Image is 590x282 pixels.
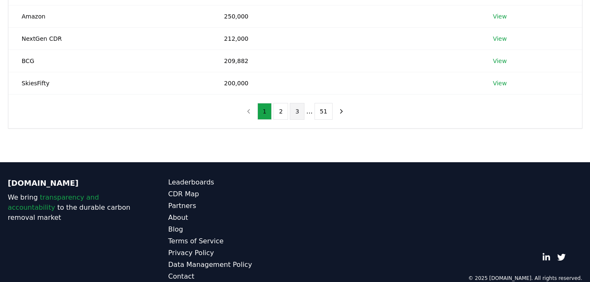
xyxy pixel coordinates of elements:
[542,253,551,261] a: LinkedIn
[290,103,304,120] button: 3
[306,106,312,116] li: ...
[168,248,295,258] a: Privacy Policy
[168,201,295,211] a: Partners
[168,260,295,270] a: Data Management Policy
[8,72,211,94] td: SkiesFifty
[315,103,333,120] button: 51
[211,50,480,72] td: 209,882
[8,177,135,189] p: [DOMAIN_NAME]
[493,57,507,65] a: View
[168,224,295,235] a: Blog
[168,177,295,187] a: Leaderboards
[8,192,135,223] p: We bring to the durable carbon removal market
[168,236,295,246] a: Terms of Service
[493,34,507,43] a: View
[493,79,507,87] a: View
[168,213,295,223] a: About
[168,271,295,282] a: Contact
[211,72,480,94] td: 200,000
[211,5,480,27] td: 250,000
[8,5,211,27] td: Amazon
[8,193,99,211] span: transparency and accountability
[557,253,566,261] a: Twitter
[493,12,507,21] a: View
[8,50,211,72] td: BCG
[334,103,349,120] button: next page
[8,27,211,50] td: NextGen CDR
[468,275,582,282] p: © 2025 [DOMAIN_NAME]. All rights reserved.
[168,189,295,199] a: CDR Map
[211,27,480,50] td: 212,000
[273,103,288,120] button: 2
[257,103,272,120] button: 1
